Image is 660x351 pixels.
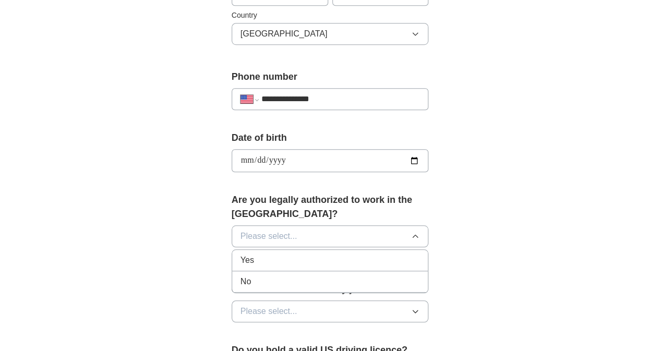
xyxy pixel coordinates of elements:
[232,23,429,45] button: [GEOGRAPHIC_DATA]
[241,275,251,288] span: No
[232,70,429,84] label: Phone number
[232,131,429,145] label: Date of birth
[232,225,429,247] button: Please select...
[232,300,429,322] button: Please select...
[241,230,297,243] span: Please select...
[241,28,328,40] span: [GEOGRAPHIC_DATA]
[232,193,429,221] label: Are you legally authorized to work in the [GEOGRAPHIC_DATA]?
[241,254,254,267] span: Yes
[232,10,429,21] label: Country
[241,305,297,318] span: Please select...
